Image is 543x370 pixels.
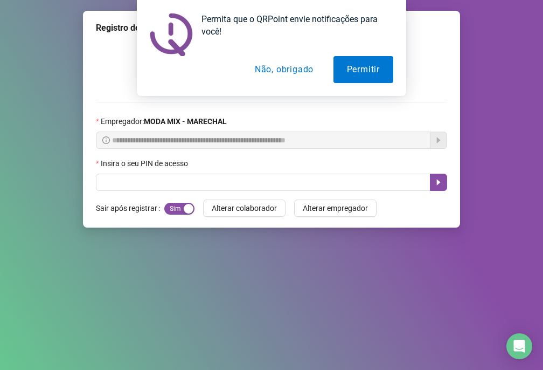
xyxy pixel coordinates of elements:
label: Insira o seu PIN de acesso [96,157,195,169]
div: Permita que o QRPoint envie notificações para você! [193,13,393,38]
span: Alterar colaborador [212,202,277,214]
button: Permitir [333,56,393,83]
button: Alterar empregador [294,200,377,217]
span: caret-right [434,178,443,187]
label: Sair após registrar [96,200,164,217]
button: Alterar colaborador [203,200,286,217]
div: Open Intercom Messenger [506,333,532,359]
span: info-circle [102,136,110,144]
img: notification icon [150,13,193,56]
span: Empregador : [101,115,227,127]
span: Alterar empregador [303,202,368,214]
button: Não, obrigado [241,56,327,83]
strong: MODA MIX - MARECHAL [144,117,227,126]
